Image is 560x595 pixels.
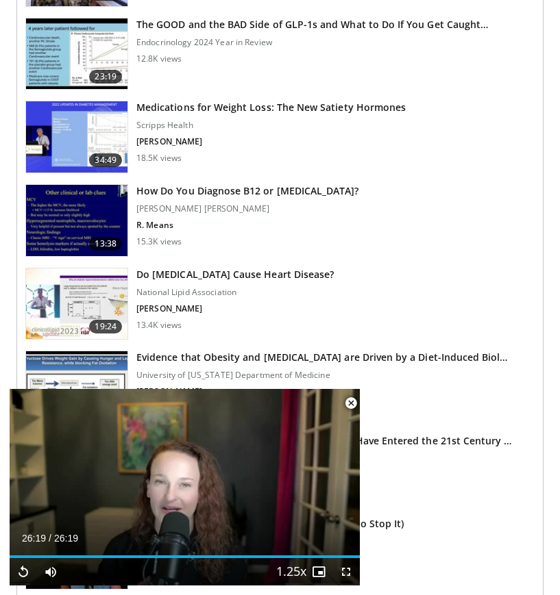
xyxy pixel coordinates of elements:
[25,18,535,90] a: 23:19 The GOOD and the BAD Side of GLP-1s and What to Do If You Get Caught… Endocrinology 2024 Ye...
[89,70,122,84] span: 23:19
[136,120,406,131] p: Scripps Health
[25,268,535,340] a: 19:24 Do [MEDICAL_DATA] Cause Heart Disease? National Lipid Association [PERSON_NAME] 13.4K views
[136,184,359,198] h3: How Do You Diagnose B12 or [MEDICAL_DATA]?
[136,153,182,164] p: 18.5K views
[136,220,359,231] p: R. Means
[26,351,127,422] img: 53591b2a-b107-489b-8d45-db59bb710304.150x105_q85_crop-smart_upscale.jpg
[136,386,508,397] p: [PERSON_NAME]
[136,101,406,114] h3: Medications for Weight Loss: The New Satiety Hormones
[136,287,334,298] p: National Lipid Association
[26,268,127,340] img: 0bfdbe78-0a99-479c-8700-0132d420b8cd.150x105_q85_crop-smart_upscale.jpg
[10,558,37,585] button: Replay
[136,37,488,48] p: Endocrinology 2024 Year in Review
[136,18,488,31] h3: The GOOD and the BAD Side of GLP-1s and What to Do If You Get Caught…
[26,18,127,90] img: 756cb5e3-da60-49d4-af2c-51c334342588.150x105_q85_crop-smart_upscale.jpg
[26,185,127,256] img: 172d2151-0bab-4046-8dbc-7c25e5ef1d9f.150x105_q85_crop-smart_upscale.jpg
[25,351,535,423] a: 37:21 Evidence that Obesity and [MEDICAL_DATA] are Driven by a Diet-Induced Biol… University of [...
[136,268,334,281] h3: Do [MEDICAL_DATA] Cause Heart Disease?
[10,555,360,558] div: Progress Bar
[89,153,122,167] span: 34:49
[22,533,46,544] span: 26:19
[278,558,305,585] button: Playback Rate
[25,184,535,257] a: 13:38 How Do You Diagnose B12 or [MEDICAL_DATA]? [PERSON_NAME] [PERSON_NAME] R. Means 15.3K views
[136,370,508,381] p: University of [US_STATE] Department of Medicine
[37,558,64,585] button: Mute
[332,558,360,585] button: Fullscreen
[337,389,365,418] button: Close
[89,237,122,251] span: 13:38
[136,236,182,247] p: 15.3K views
[136,203,359,214] p: [PERSON_NAME] [PERSON_NAME]
[136,320,182,331] p: 13.4K views
[89,320,122,333] span: 19:24
[136,53,182,64] p: 12.8K views
[136,303,334,314] p: [PERSON_NAME]
[305,558,332,585] button: Enable picture-in-picture mode
[25,101,535,173] a: 34:49 Medications for Weight Loss: The New Satiety Hormones Scripps Health [PERSON_NAME] 18.5K views
[54,533,78,544] span: 26:19
[136,351,508,364] h3: Evidence that Obesity and [MEDICAL_DATA] are Driven by a Diet-Induced Biol…
[136,136,406,147] p: [PERSON_NAME]
[49,533,51,544] span: /
[10,389,360,585] video-js: Video Player
[26,101,127,173] img: 07e42906-ef03-456f-8d15-f2a77df6705a.150x105_q85_crop-smart_upscale.jpg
